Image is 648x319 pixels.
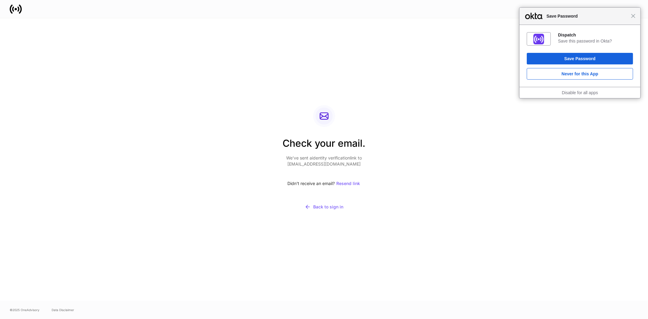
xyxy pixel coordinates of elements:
img: IoaI0QAAAAZJREFUAwDpn500DgGa8wAAAABJRU5ErkJggg== [533,34,544,44]
button: Never for this App [527,68,633,80]
span: Close [631,14,636,18]
span: Save Password [543,12,631,20]
a: Disable for all apps [562,90,598,95]
div: Didn’t receive an email? [283,177,365,190]
div: Save this password in Okta? [558,38,633,44]
div: Dispatch [558,32,633,38]
h2: Check your email. [283,137,365,155]
p: We’ve sent a identity verification link to [EMAIL_ADDRESS][DOMAIN_NAME] [283,155,365,167]
div: Back to sign in [305,204,343,210]
span: © 2025 OneAdvisory [10,307,39,312]
button: Back to sign in [283,200,365,214]
button: Save Password [527,53,633,64]
a: Data Disclaimer [52,307,74,312]
div: Resend link [337,181,360,186]
button: Resend link [336,177,361,190]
